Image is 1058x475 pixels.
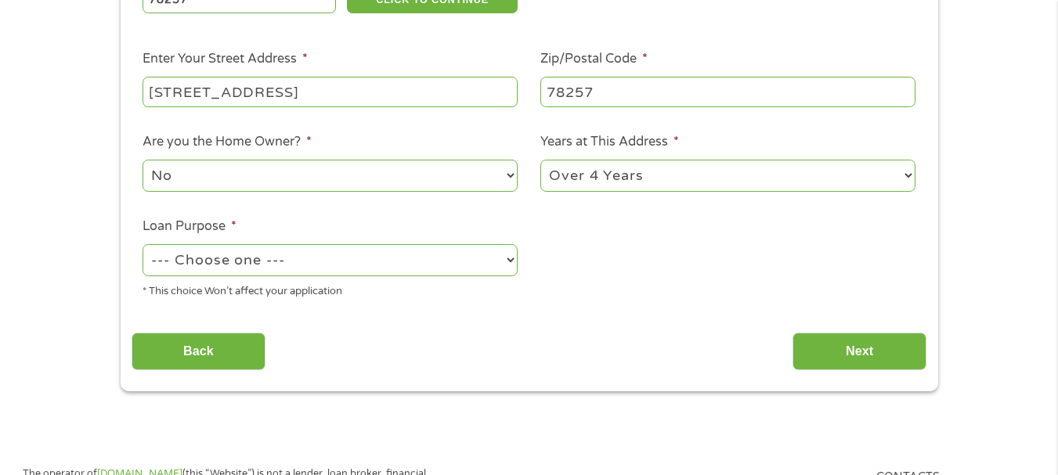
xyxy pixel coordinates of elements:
label: Loan Purpose [143,218,237,235]
div: * This choice Won’t affect your application [143,279,518,300]
label: Years at This Address [540,134,679,150]
label: Zip/Postal Code [540,51,648,67]
input: Next [793,333,926,371]
label: Are you the Home Owner? [143,134,312,150]
input: Back [132,333,265,371]
label: Enter Your Street Address [143,51,308,67]
input: 1 Main Street [143,77,518,106]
